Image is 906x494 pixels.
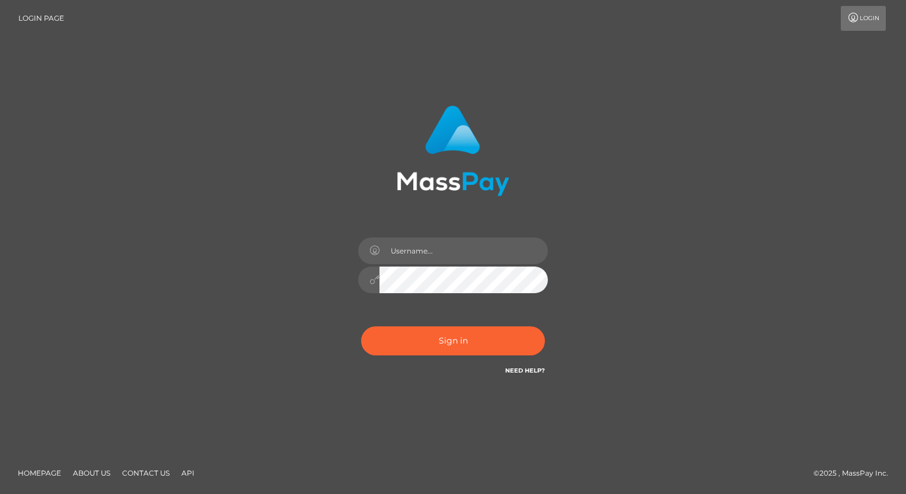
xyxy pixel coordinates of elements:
a: Need Help? [505,367,545,374]
img: MassPay Login [397,105,509,196]
a: Homepage [13,464,66,482]
a: Login Page [18,6,64,31]
a: API [177,464,199,482]
button: Sign in [361,326,545,355]
a: About Us [68,464,115,482]
a: Login [841,6,886,31]
a: Contact Us [117,464,174,482]
div: © 2025 , MassPay Inc. [814,467,897,480]
input: Username... [379,238,548,264]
